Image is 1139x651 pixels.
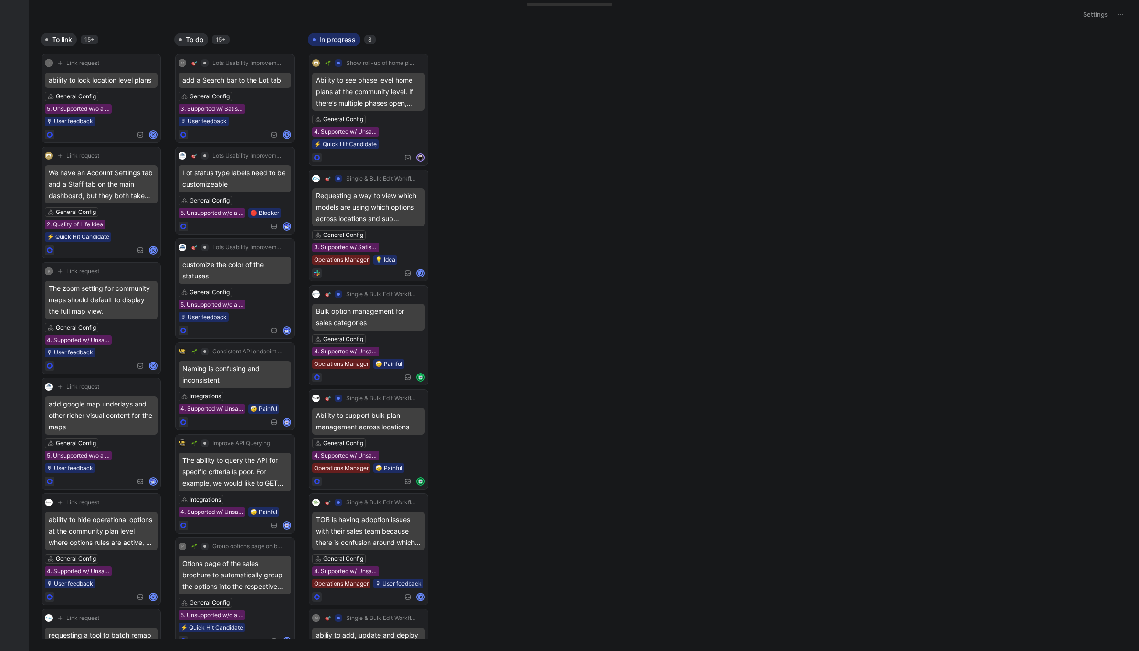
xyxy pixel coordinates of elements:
div: ⚡️ Quick Hit Candidate [314,139,377,149]
div: 🎙 User feedback [375,579,422,588]
button: 🎯Lots Usability Improvements [188,57,286,69]
div: Otions page of the sales brochure to automatically group the options into the respective Showroom... [179,556,291,594]
div: TOB is having adoption issues with their sales team because there is confusion around which optio... [312,512,425,550]
button: 🌱Show roll-up of home plans in parent locations [322,57,420,69]
span: To link [52,35,72,44]
div: 8 [364,35,376,44]
div: customize the color of the statuses [179,257,291,284]
span: Lots Usability Improvements [212,244,283,251]
img: logo [312,499,320,506]
div: 🎙 User feedback [47,579,93,588]
div: To link15+ [37,29,170,643]
span: In progress [319,35,356,44]
div: 🤕 Painful [250,507,277,517]
a: logo🎯Lots Usability Improvementscustomize the color of the statusesGeneral Config5. Unsupported w... [175,238,295,339]
span: Link request [66,614,99,622]
a: logo🌱Improve API QueryingThe ability to query the API for specific criteria is poor. For example,... [175,434,295,534]
a: PLink requestThe zoom setting for community maps should default to display the full map view.Gene... [42,262,161,374]
div: 5. Unsupported w/o a Viable Workaround [47,451,110,460]
div: ⚡️ Quick Hit Candidate [47,232,109,242]
button: Link request [54,57,103,69]
div: ⛔️ Blocker [250,208,279,218]
a: logo🎯Lots Usability ImprovementsLot status type labels need to be customizeableGeneral Config5. U... [175,147,295,235]
span: Improve API Querying [212,439,270,447]
a: M🎯Lots Usability Improvementsadd a Search bar to the Lot tabGeneral Config3. Supported w/ Satisfa... [175,54,295,143]
img: 🌱 [325,60,331,66]
div: P [45,267,53,275]
button: Link request [54,612,103,624]
button: 🎯Lots Usability Improvements [188,150,286,161]
div: The zoom setting for community maps should default to display the full map view. [45,281,158,319]
img: avatar [417,478,424,485]
button: In progress [308,33,360,46]
div: K [284,638,290,644]
a: logoLink requestability to hide operational options at the community plan level where options rul... [42,493,161,605]
div: General Config [56,438,96,448]
a: logo🌱Consistent API endpoint namingNaming is confusing and inconsistentIntegrations4. Supported w... [175,342,295,430]
img: 🎯 [191,60,197,66]
div: 🎙 User feedback [47,463,93,473]
div: Docs, images, videos, audio files, links & more [533,5,577,8]
div: General Config [190,92,230,101]
div: K [150,363,157,369]
span: Single & Bulk Edit Workflows (Option Manager) [346,395,417,402]
span: Link request [66,267,99,275]
button: 🎯Single & Bulk Edit Workflows (Option Manager) [322,497,420,508]
span: Consistent API endpoint naming [212,348,283,355]
div: General Config [323,554,363,564]
div: 🤕 Painful [250,404,277,414]
div: General Config [190,598,230,608]
a: logoLink requestadd google map underlays and other richer visual content for the mapsGeneral Conf... [42,378,161,490]
span: Single & Bulk Edit Workflows (Option Manager) [346,499,417,506]
div: General Config [56,207,96,217]
div: Ability to support bulk plan management across locations [312,408,425,435]
div: 💡 Idea [375,255,395,265]
img: logo [45,614,53,622]
div: 4. Supported w/ Unsatisfactory Workaround [47,566,110,576]
div: General Config [323,334,363,344]
div: 15+ [212,35,230,44]
img: avatar [150,478,157,485]
a: logo🎯Single & Bulk Edit Workflows (Option Manager)Requesting a way to view which models are using... [309,170,428,281]
button: 🌱Group options page on brochure by category [188,541,286,552]
div: ability to lock location level plans [45,73,158,88]
div: Naming is confusing and inconsistent [179,361,291,388]
div: 🎙 User feedback [180,312,227,322]
img: logo [45,152,53,160]
div: M [312,614,320,622]
span: Link request [66,59,99,67]
div: Operations Manager [314,463,369,473]
div: Lot status type labels need to be customizeable [179,165,291,192]
button: 🎯Single & Bulk Edit Workflows (Option Manager) [322,612,420,624]
div: 5. Unsupported w/o a Viable Workaround [47,104,110,114]
div: 3. Supported w/ Satisfactory Workaround [314,243,377,252]
img: avatar [284,419,290,426]
div: Operations Manager [314,255,369,265]
img: 🌱 [191,544,197,549]
div: Operations Manager [314,359,369,369]
div: General Config [56,92,96,101]
img: avatar [284,327,290,334]
a: logo🎯Single & Bulk Edit Workflows (Option Manager)TOB is having adoption issues with their sales ... [309,493,428,605]
img: 🌱 [191,440,197,446]
div: To do15+ [170,29,304,643]
div: Operations Manager [314,579,369,588]
button: Settings [1079,8,1112,21]
div: 2. Quality of Life Idea [47,220,103,229]
div: K [417,594,424,600]
div: 4. Supported w/ Unsatisfactory Workaround [314,451,377,460]
img: avatar [284,522,290,529]
button: Link request [54,266,103,277]
div: add a Search bar to the Lot tab [179,73,291,88]
div: T [45,59,53,67]
img: 🎯 [325,176,331,181]
div: 🤕 Painful [375,463,402,473]
div: General Config [190,196,230,205]
button: 🌱Consistent API endpoint naming [188,346,286,357]
span: Link request [66,152,99,160]
span: Lots Usability Improvements [212,152,283,160]
img: 🌱 [191,349,197,354]
div: In progress8 [304,29,438,643]
a: TLink requestability to lock location level plansGeneral Config5. Unsupported w/o a Viable Workar... [42,54,161,143]
span: Single & Bulk Edit Workflows (Option Manager) [346,290,417,298]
